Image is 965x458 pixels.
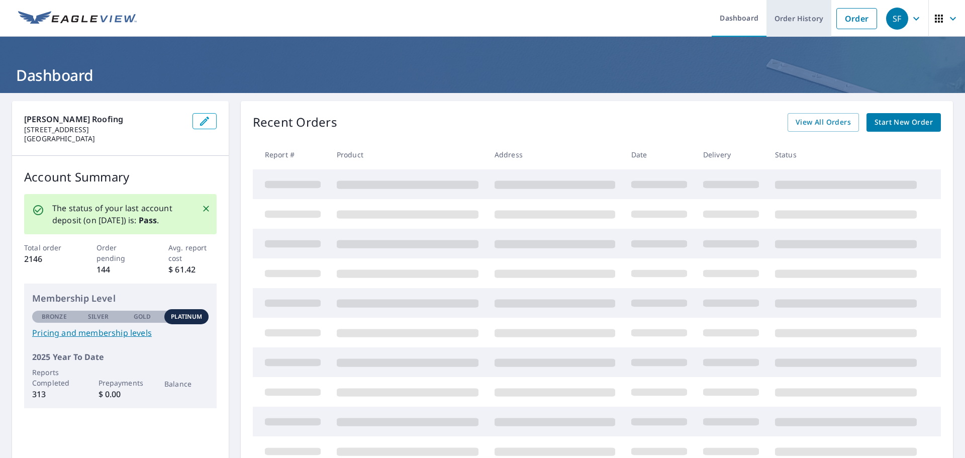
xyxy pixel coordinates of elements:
a: View All Orders [788,113,859,132]
p: Bronze [42,312,67,321]
p: Avg. report cost [168,242,217,263]
th: Report # [253,140,329,169]
th: Product [329,140,487,169]
p: Balance [164,379,209,389]
img: EV Logo [18,11,137,26]
th: Address [487,140,623,169]
a: Order [836,8,877,29]
p: 2025 Year To Date [32,351,209,363]
p: 313 [32,388,76,400]
th: Delivery [695,140,767,169]
p: Gold [134,312,151,321]
button: Close [200,202,213,215]
a: Pricing and membership levels [32,327,209,339]
p: Account Summary [24,168,217,186]
p: 2146 [24,253,72,265]
b: Pass [139,215,157,226]
p: [PERSON_NAME] Roofing [24,113,184,125]
p: [STREET_ADDRESS] [24,125,184,134]
p: Prepayments [99,378,143,388]
span: Start New Order [875,116,933,129]
p: 144 [96,263,145,276]
p: Platinum [171,312,203,321]
a: Start New Order [866,113,941,132]
th: Status [767,140,925,169]
p: [GEOGRAPHIC_DATA] [24,134,184,143]
p: Order pending [96,242,145,263]
p: Recent Orders [253,113,337,132]
th: Date [623,140,695,169]
p: The status of your last account deposit (on [DATE]) is: . [52,202,189,226]
h1: Dashboard [12,65,953,85]
p: Membership Level [32,292,209,305]
p: Silver [88,312,109,321]
span: View All Orders [796,116,851,129]
p: Reports Completed [32,367,76,388]
p: Total order [24,242,72,253]
div: SF [886,8,908,30]
p: $ 0.00 [99,388,143,400]
p: $ 61.42 [168,263,217,276]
